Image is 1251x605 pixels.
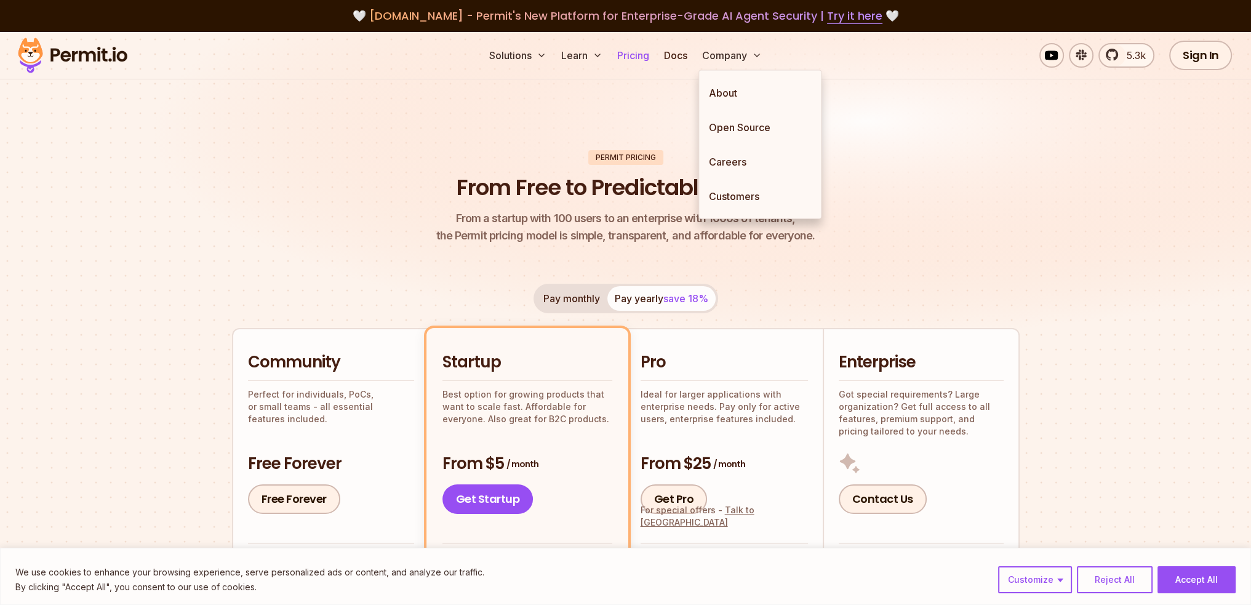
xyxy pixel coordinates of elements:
[15,565,484,580] p: We use cookies to enhance your browsing experience, serve personalized ads or content, and analyz...
[641,453,808,475] h3: From $25
[641,484,708,514] a: Get Pro
[436,210,815,244] p: the Permit pricing model is simple, transparent, and affordable for everyone.
[30,7,1221,25] div: 🤍 🤍
[1098,43,1154,68] a: 5.3k
[699,110,821,145] a: Open Source
[442,351,612,374] h2: Startup
[713,458,745,470] span: / month
[442,453,612,475] h3: From $5
[699,179,821,214] a: Customers
[659,43,692,68] a: Docs
[536,286,607,311] button: Pay monthly
[839,351,1004,374] h2: Enterprise
[436,210,815,227] span: From a startup with 100 users to an enterprise with 1000s of tenants,
[369,8,882,23] span: [DOMAIN_NAME] - Permit's New Platform for Enterprise-Grade AI Agent Security |
[248,388,414,425] p: Perfect for individuals, PoCs, or small teams - all essential features included.
[839,484,927,514] a: Contact Us
[1077,566,1153,593] button: Reject All
[248,351,414,374] h2: Community
[484,43,551,68] button: Solutions
[556,43,607,68] button: Learn
[248,453,414,475] h3: Free Forever
[12,34,133,76] img: Permit logo
[827,8,882,24] a: Try it here
[612,43,654,68] a: Pricing
[506,458,538,470] span: / month
[641,504,808,529] div: For special offers -
[1157,566,1236,593] button: Accept All
[998,566,1072,593] button: Customize
[1119,48,1146,63] span: 5.3k
[442,388,612,425] p: Best option for growing products that want to scale fast. Affordable for everyone. Also great for...
[457,172,794,203] h1: From Free to Predictable Scaling
[699,145,821,179] a: Careers
[641,351,808,374] h2: Pro
[699,76,821,110] a: About
[1169,41,1233,70] a: Sign In
[248,484,340,514] a: Free Forever
[442,484,534,514] a: Get Startup
[15,580,484,595] p: By clicking "Accept All", you consent to our use of cookies.
[641,388,808,425] p: Ideal for larger applications with enterprise needs. Pay only for active users, enterprise featur...
[839,388,1004,438] p: Got special requirements? Large organization? Get full access to all features, premium support, a...
[588,150,663,165] div: Permit Pricing
[697,43,767,68] button: Company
